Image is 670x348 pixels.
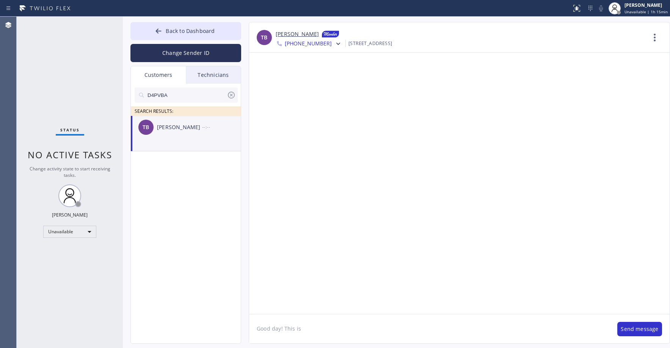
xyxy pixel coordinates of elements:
[348,39,392,48] div: [STREET_ADDRESS]
[249,314,610,343] textarea: Good day! This is
[130,44,241,62] button: Change Sender ID
[166,27,215,34] span: Back to Dashboard
[186,66,241,84] div: Technicians
[28,148,112,161] span: No active tasks
[624,9,668,14] span: Unavailable | 1h 15min
[30,165,110,178] span: Change activity state to start receiving tasks.
[60,127,80,133] span: Status
[261,33,267,42] span: TB
[276,30,319,39] a: [PERSON_NAME]
[52,212,88,218] div: [PERSON_NAME]
[147,87,227,103] input: Search
[131,66,186,84] div: Customers
[143,123,149,132] span: TB
[130,22,241,40] button: Back to Dashboard
[617,322,662,336] button: Send message
[624,2,668,8] div: [PERSON_NAME]
[157,123,202,132] div: [PERSON_NAME]
[285,40,332,49] span: [PHONE_NUMBER]
[596,3,606,14] button: Mute
[43,226,96,238] div: Unavailable
[135,108,173,114] span: SEARCH RESULTS:
[202,123,242,131] div: --:--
